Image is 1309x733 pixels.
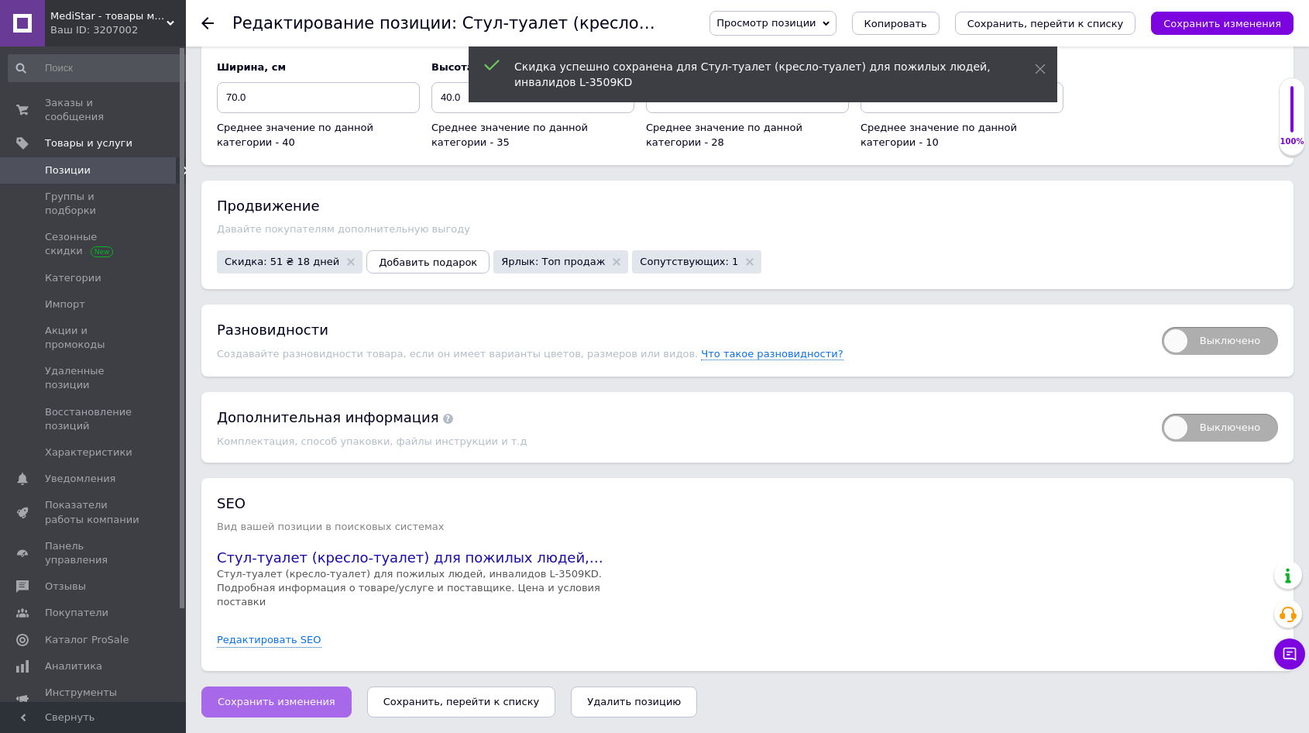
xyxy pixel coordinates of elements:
span: Товары и услуги [45,136,132,150]
span: Восстановление позиций [45,405,143,433]
span: Создавайте разновидности товара, если он имеет варианты цветов, размеров или видов. [217,348,701,360]
div: Давайте покупателям дополнительную выгоду [217,223,1278,235]
li: Ослабленности от продолжительной болезни; [46,145,781,161]
li: Травмы опорно-двигательного аппарата; [46,129,781,145]
div: Среднее значение по данной категории - 40 [217,121,420,149]
div: 100% Качество заполнения [1279,77,1305,156]
div: Среднее значение по данной категории - 10 [861,121,1063,149]
button: Удалить позицию [571,687,697,718]
span: Каталог ProSale [45,633,129,647]
button: Сохранить изменения [201,687,352,718]
span: Сопутствующих: 1 [640,256,738,267]
div: Продвижение [217,196,1278,215]
span: Аналитика [45,659,102,673]
button: Чат с покупателем [1274,638,1305,669]
span: Покупатели [45,606,108,620]
h1: Редактирование позиции: Стул-туалет (кресло-туалет) для пожилых людей, инвалидов L-3509KD [232,14,1079,33]
span: Позиции [45,163,91,177]
li: Периода реабилитации; [46,113,781,129]
span: Высота, см [431,61,495,73]
input: Ширина, см [217,82,420,113]
p: Стул-туалет L-3509KD - это санитарное приспособление для ухода за больными людьми и людьми с огра... [15,15,812,32]
span: Отзывы [45,580,86,594]
p: Вид вашей позиции в поисковых системах [217,521,1278,532]
span: Характеристики [45,446,132,459]
strong: Использование стула-туалета L-3509KD будет уместно в случае: [15,88,340,99]
button: Сохранить, перейти к списку [955,12,1136,35]
span: Что такое разновидности? [701,348,843,360]
span: Скидка: 51 ₴ 18 дней [225,256,339,267]
h2: Стул-туалет (кресло-туалет) для пожилых людей, инвалидов L-3509KD: продажа, цена в [GEOGRAPHIC_DA... [217,548,604,567]
span: Просмотр позиции [716,17,816,29]
span: Инструменты вебмастера и SEO [45,686,143,714]
span: Ярлык: Топ продаж [501,256,605,267]
span: Выключено [1162,414,1278,442]
p: Стул-туалет располагается в непосредственной близости от больного для облегчения санитарно-гигиен... [15,42,812,74]
h2: SEO [217,494,1278,513]
i: Сохранить, перейти к списку [967,18,1124,29]
span: Удалить позицию [587,696,681,707]
div: Дополнительная информация [217,408,1146,427]
i: Сохранить, перейти к списку [383,696,540,707]
span: Ширина, см [217,61,286,73]
span: Добавить подарок [379,256,477,268]
span: Сохранить изменения [218,696,335,707]
span: Показатели работы компании [45,498,143,526]
span: Уведомления [45,472,115,486]
li: Пожилого возраста. [46,177,781,194]
button: Копировать [852,12,940,35]
span: Группы и подборки [45,190,143,218]
button: Сохранить, перейти к списку [367,687,556,718]
div: Разновидности [217,320,1146,339]
span: Категории [45,271,101,285]
div: Скидка успешно сохранена для Стул-туалет (кресло-туалет) для пожилых людей, инвалидов L-3509KD [514,59,996,90]
div: Среднее значение по данной категории - 35 [431,121,634,149]
input: Высота, см [431,82,634,113]
span: MediStar - товары медицинского назначения [50,9,167,23]
span: Импорт [45,298,85,311]
button: Добавить подарок [366,250,490,274]
i: Сохранить изменения [1163,18,1281,29]
span: Выключено [1162,327,1278,355]
p: Стул-туалет (кресло-туалет) для пожилых людей, инвалидов L-3509KD. Подробная информация о товаре/... [217,567,604,610]
div: Ваш ID: 3207002 [50,23,186,37]
input: Поиск [8,54,187,82]
div: 100% [1280,136,1304,147]
a: Редактировать SEO [217,633,321,648]
div: Вернуться назад [201,17,214,29]
span: Удаленные позиции [45,364,143,392]
div: Среднее значение по данной категории - 28 [646,121,849,149]
span: Акции и промокоды [45,324,143,352]
span: Сезонные скидки [45,230,143,258]
li: Паралича; [46,161,781,177]
div: Комплектация, способ упаковки, файлы инструкции и т.д [217,435,1146,447]
span: Панель управления [45,539,143,567]
span: Копировать [864,18,927,29]
span: Заказы и сообщения [45,96,143,124]
button: Сохранить изменения [1151,12,1294,35]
